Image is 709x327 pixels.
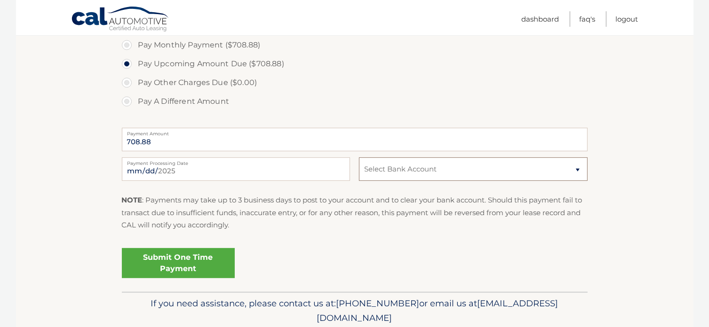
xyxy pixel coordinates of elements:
[122,92,588,111] label: Pay A Different Amount
[128,296,582,326] p: If you need assistance, please contact us at: or email us at
[122,54,588,73] label: Pay Upcoming Amount Due ($708.88)
[122,128,588,151] input: Payment Amount
[122,194,588,231] p: : Payments may take up to 3 business days to post to your account and to clear your bank account....
[122,73,588,92] label: Pay Other Charges Due ($0.00)
[522,11,559,27] a: Dashboard
[336,298,420,309] span: [PHONE_NUMBER]
[122,195,143,204] strong: NOTE
[122,248,235,278] a: Submit One Time Payment
[122,157,350,181] input: Payment Date
[122,157,350,165] label: Payment Processing Date
[616,11,638,27] a: Logout
[580,11,596,27] a: FAQ's
[71,6,170,33] a: Cal Automotive
[122,36,588,54] label: Pay Monthly Payment ($708.88)
[122,128,588,135] label: Payment Amount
